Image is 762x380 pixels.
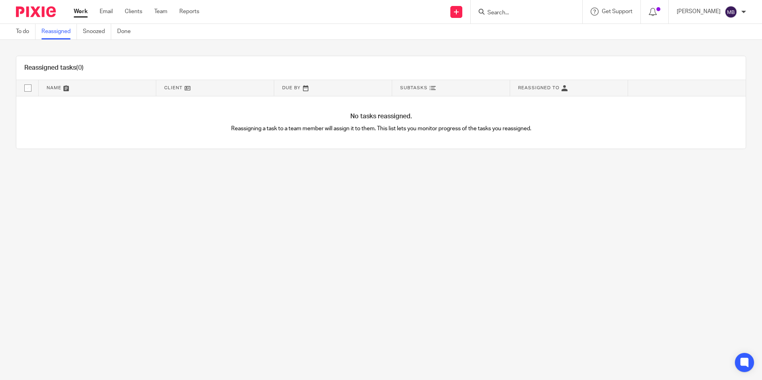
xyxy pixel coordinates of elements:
a: Done [117,24,137,39]
input: Search [487,10,558,17]
span: Get Support [602,9,632,14]
a: Clients [125,8,142,16]
a: Work [74,8,88,16]
a: Reassigned [41,24,77,39]
img: Pixie [16,6,56,17]
img: svg%3E [725,6,737,18]
a: Snoozed [83,24,111,39]
a: Reports [179,8,199,16]
span: Subtasks [400,86,428,90]
p: Reassigning a task to a team member will assign it to them. This list lets you monitor progress o... [199,125,564,133]
a: Email [100,8,113,16]
p: [PERSON_NAME] [677,8,721,16]
a: To do [16,24,35,39]
a: Team [154,8,167,16]
h4: No tasks reassigned. [16,112,746,121]
h1: Reassigned tasks [24,64,84,72]
span: (0) [76,65,84,71]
